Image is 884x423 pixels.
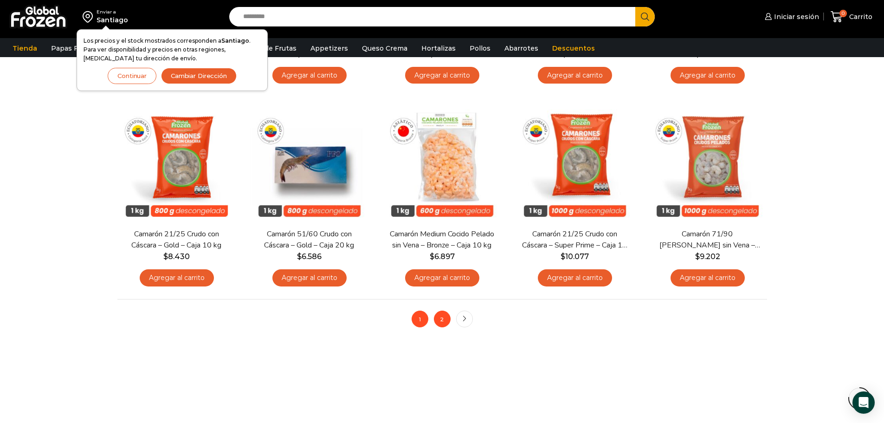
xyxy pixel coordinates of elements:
[430,252,455,261] bdi: 6.897
[297,252,322,261] bdi: 6.586
[434,311,451,327] a: 2
[8,39,42,57] a: Tienda
[140,269,214,286] a: Agregar al carrito: “Camarón 21/25 Crudo con Cáscara - Gold - Caja 10 kg”
[500,39,543,57] a: Abarrotes
[297,50,301,59] span: $
[548,39,600,57] a: Descuentos
[562,50,567,59] span: $
[847,12,872,21] span: Carrito
[272,269,347,286] a: Agregar al carrito: “Camarón 51/60 Crudo con Cáscara - Gold - Caja 20 kg”
[465,39,495,57] a: Pollos
[828,6,875,28] a: 0 Carrito
[161,68,237,84] button: Cambiar Dirección
[221,37,249,44] strong: Santiago
[84,36,261,63] p: Los precios y el stock mostrados corresponden a . Para ver disponibilidad y precios en otras regi...
[562,50,587,59] bdi: 9.493
[429,50,455,59] bdi: 6.784
[762,7,819,26] a: Iniciar sesión
[97,15,128,25] div: Santiago
[405,269,479,286] a: Agregar al carrito: “Camarón Medium Cocido Pelado sin Vena - Bronze - Caja 10 kg”
[108,68,156,84] button: Continuar
[695,252,700,261] span: $
[538,269,612,286] a: Agregar al carrito: “Camarón 21/25 Crudo con Cáscara - Super Prime - Caja 10 kg”
[405,67,479,84] a: Agregar al carrito: “Camarón 36/40 Crudo con Cáscara - Silver - Caja 10 kg”
[538,67,612,84] a: Agregar al carrito: “Camarón 26/30 Crudo con Cáscara - Super Prime - Caja 10 kg”
[695,50,720,59] bdi: 9.399
[163,252,168,261] span: $
[695,252,720,261] bdi: 9.202
[561,252,589,261] bdi: 10.077
[521,229,628,250] a: Camarón 21/25 Crudo con Cáscara – Super Prime – Caja 10 kg
[671,67,745,84] a: Agregar al carrito: “Camarón 36/40 Crudo Pelado sin Vena - Gold - Caja 10 kg”
[97,9,128,15] div: Enviar a
[239,39,301,57] a: Pulpa de Frutas
[839,10,847,17] span: 0
[123,229,230,250] a: Camarón 21/25 Crudo con Cáscara – Gold – Caja 10 kg
[412,311,428,327] span: 1
[852,391,875,414] div: Open Intercom Messenger
[83,9,97,25] img: address-field-icon.svg
[695,50,700,59] span: $
[388,229,495,250] a: Camarón Medium Cocido Pelado sin Vena – Bronze – Caja 10 kg
[297,252,302,261] span: $
[561,252,565,261] span: $
[256,229,362,250] a: Camarón 51/60 Crudo con Cáscara – Gold – Caja 20 kg
[772,12,819,21] span: Iniciar sesión
[429,50,434,59] span: $
[357,39,412,57] a: Queso Crema
[46,39,98,57] a: Papas Fritas
[163,252,190,261] bdi: 8.430
[671,269,745,286] a: Agregar al carrito: “Camarón 71/90 Crudo Pelado sin Vena - Super Prime - Caja 10 kg”
[272,67,347,84] a: Agregar al carrito: “Camarón 36/40 Crudo Pelado sin Vena - Silver - Caja 10 kg”
[654,229,761,250] a: Camarón 71/90 [PERSON_NAME] sin Vena – Super Prime – Caja 10 kg
[417,39,460,57] a: Hortalizas
[297,50,322,59] bdi: 8.524
[306,39,353,57] a: Appetizers
[635,7,655,26] button: Search button
[430,252,434,261] span: $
